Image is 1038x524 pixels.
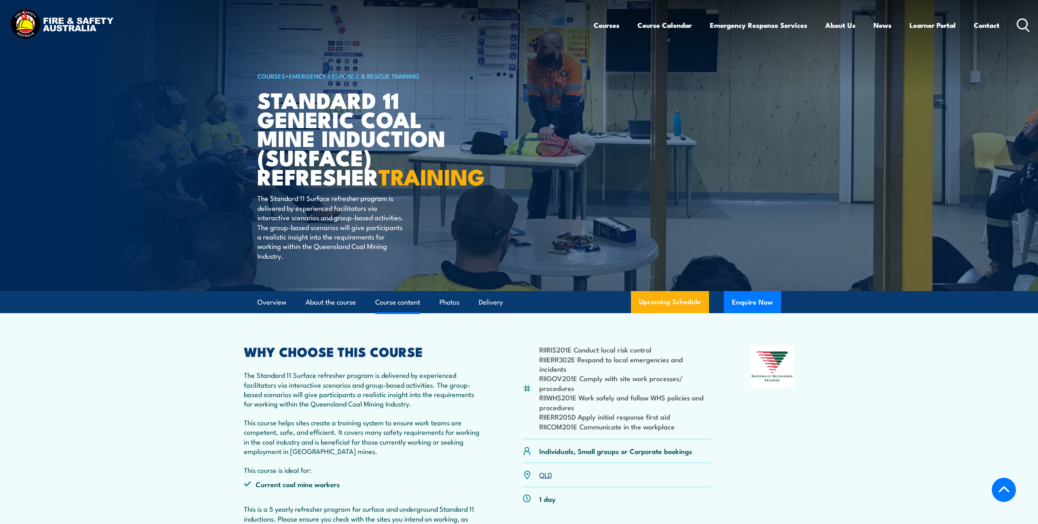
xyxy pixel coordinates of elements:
a: Emergency Response & Rescue Training [289,71,419,80]
li: RIIWHS201E Work safely and follow WHS policies and procedures [539,393,711,412]
a: About the course [306,291,356,313]
p: This course helps sites create a training system to ensure work teams are competent, safe, and ef... [244,418,483,456]
li: RIIRIS201E Conduct local risk control [539,345,711,354]
a: Learner Portal [910,14,956,36]
a: News [874,14,892,36]
li: RIIERR205D Apply initial response first aid [539,412,711,421]
a: Course content [375,291,420,313]
p: The Standard 11 Surface refresher program is delivered by experienced facilitators via interactiv... [244,370,483,409]
li: RIICOM201E Communicate in the workplace [539,422,711,431]
li: Current coal mine workers [244,479,363,489]
a: Upcoming Schedule [631,291,709,313]
a: Contact [974,14,1000,36]
button: Enquire Now [724,291,781,313]
a: Overview [257,291,286,313]
a: QLD [539,470,552,479]
a: Course Calendar [637,14,692,36]
h6: > [257,71,459,81]
p: 1 day [539,494,556,504]
a: Delivery [479,291,503,313]
p: The Standard 11 Surface refresher program is delivered by experienced facilitators via interactiv... [257,193,407,260]
a: COURSES [257,71,285,80]
a: Courses [594,14,619,36]
p: Individuals, Small groups or Corporate bookings [539,446,692,456]
li: RIIGOV201E Comply with site work processes/ procedures [539,373,711,393]
a: Photos [439,291,459,313]
strong: TRAINING [378,159,485,193]
li: RIIERR302E Respond to local emergencies and incidents [539,355,711,374]
img: Nationally Recognised Training logo. [750,346,795,387]
h1: Standard 11 Generic Coal Mine Induction (Surface) Refresher [257,90,459,186]
a: Emergency Response Services [710,14,807,36]
a: About Us [825,14,856,36]
h2: WHY CHOOSE THIS COURSE [244,346,483,357]
p: This course is ideal for: [244,465,483,474]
